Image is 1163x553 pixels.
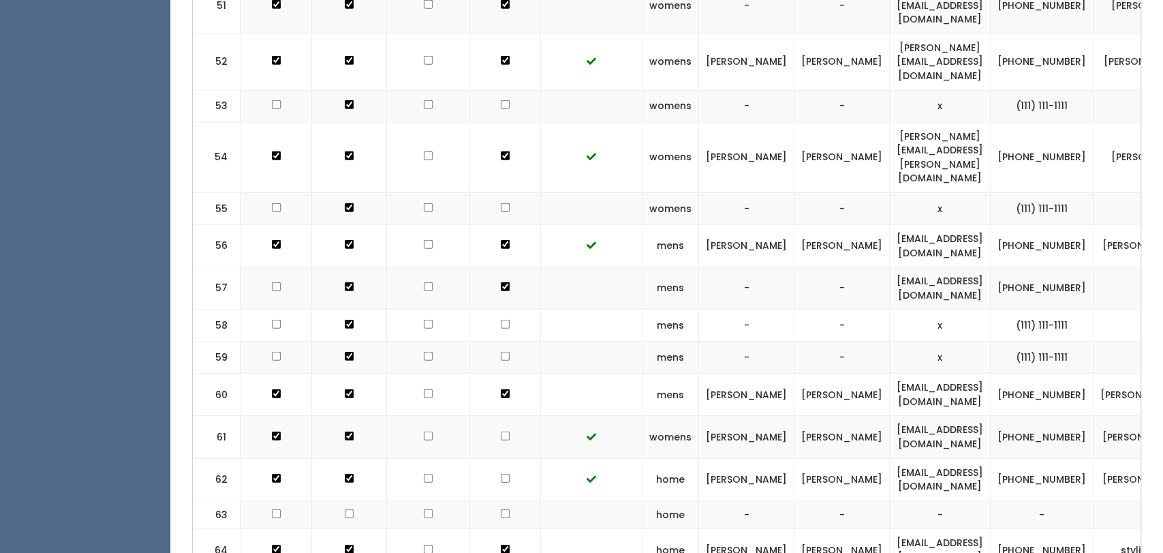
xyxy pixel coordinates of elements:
td: [PHONE_NUMBER] [991,458,1094,500]
td: [PHONE_NUMBER] [991,33,1094,90]
td: [PERSON_NAME] [794,33,890,90]
td: - [794,90,890,122]
td: [EMAIL_ADDRESS][DOMAIN_NAME] [890,267,991,310]
td: womens [642,122,699,192]
td: [PHONE_NUMBER] [991,122,1094,192]
td: [EMAIL_ADDRESS][DOMAIN_NAME] [890,416,991,458]
td: 56 [193,224,241,267]
td: [EMAIL_ADDRESS][DOMAIN_NAME] [890,224,991,267]
td: - [991,500,1094,529]
td: [PHONE_NUMBER] [991,224,1094,267]
td: [PERSON_NAME] [699,224,794,267]
td: 61 [193,416,241,458]
td: mens [642,310,699,342]
td: x [890,310,991,342]
td: 58 [193,310,241,342]
td: [PERSON_NAME] [699,458,794,500]
td: - [794,310,890,342]
td: - [890,500,991,529]
td: [PERSON_NAME][EMAIL_ADDRESS][PERSON_NAME][DOMAIN_NAME] [890,122,991,192]
td: home [642,458,699,500]
td: [PERSON_NAME] [699,33,794,90]
td: (111) 111-1111 [991,342,1094,374]
td: - [794,500,890,529]
td: 60 [193,374,241,416]
td: [PERSON_NAME] [794,458,890,500]
td: - [699,267,794,310]
td: womens [642,33,699,90]
td: [EMAIL_ADDRESS][DOMAIN_NAME] [890,458,991,500]
td: - [699,500,794,529]
td: [PERSON_NAME] [794,374,890,416]
td: 55 [193,192,241,224]
td: womens [642,192,699,224]
td: 63 [193,500,241,529]
td: [PERSON_NAME] [794,224,890,267]
td: (111) 111-1111 [991,192,1094,224]
td: home [642,500,699,529]
td: [PHONE_NUMBER] [991,374,1094,416]
td: womens [642,90,699,122]
td: (111) 111-1111 [991,310,1094,342]
td: - [699,90,794,122]
td: 62 [193,458,241,500]
td: [PERSON_NAME][EMAIL_ADDRESS][DOMAIN_NAME] [890,33,991,90]
td: x [890,192,991,224]
td: [PERSON_NAME] [794,416,890,458]
td: womens [642,416,699,458]
td: - [794,192,890,224]
td: [PERSON_NAME] [699,122,794,192]
td: - [699,342,794,374]
td: mens [642,374,699,416]
td: 53 [193,90,241,122]
td: [PERSON_NAME] [794,122,890,192]
td: [EMAIL_ADDRESS][DOMAIN_NAME] [890,374,991,416]
td: mens [642,267,699,310]
td: [PHONE_NUMBER] [991,267,1094,310]
td: x [890,342,991,374]
td: - [794,267,890,310]
td: [PERSON_NAME] [699,416,794,458]
td: 59 [193,342,241,374]
td: - [699,192,794,224]
td: 57 [193,267,241,310]
td: [PHONE_NUMBER] [991,416,1094,458]
td: mens [642,342,699,374]
td: 54 [193,122,241,192]
td: x [890,90,991,122]
td: - [699,310,794,342]
td: (111) 111-1111 [991,90,1094,122]
td: - [794,342,890,374]
td: [PERSON_NAME] [699,374,794,416]
td: 52 [193,33,241,90]
td: mens [642,224,699,267]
